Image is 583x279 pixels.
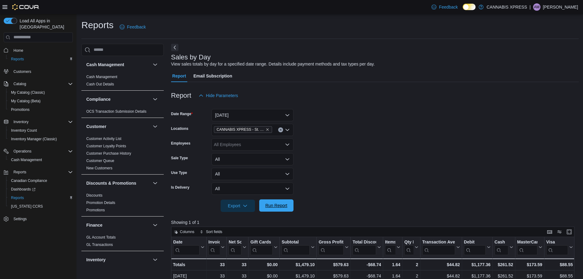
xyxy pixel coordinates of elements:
div: MasterCard [517,239,537,255]
div: Cash Management [81,73,164,90]
span: Reports [11,57,24,62]
button: Net Sold [229,239,246,255]
button: Total Discount [353,239,381,255]
div: $579.63 [319,261,349,268]
div: Gross Profit [319,239,344,245]
div: Visa [546,239,568,245]
span: Hide Parameters [206,92,238,99]
button: Finance [86,222,150,228]
span: Canadian Compliance [11,178,47,183]
button: Reports [1,168,75,176]
button: Reports [6,194,75,202]
h3: Discounts & Promotions [86,180,136,186]
p: [PERSON_NAME] [543,3,578,11]
div: $173.59 [517,261,542,268]
a: Dashboards [6,185,75,194]
a: Cash Management [9,156,44,164]
span: AM [534,3,540,11]
button: Open list of options [285,142,290,147]
button: Remove CANNABIS XPRESS - St. Andrews (Water Street) from selection in this group [266,128,269,131]
a: Customer Queue [86,159,114,163]
span: My Catalog (Beta) [11,99,41,104]
span: Reports [11,168,73,176]
span: New Customers [86,166,112,171]
button: Qty Per Transaction [404,239,418,255]
a: GL Account Totals [86,235,116,239]
div: Customer [81,135,164,174]
span: My Catalog (Beta) [9,97,73,105]
h3: Report [171,92,191,99]
button: Inventory [1,118,75,126]
div: Total Discount [353,239,376,245]
span: Customer Loyalty Points [86,144,126,149]
button: Hide Parameters [196,89,241,102]
div: $0.00 [250,261,278,268]
span: My Catalog (Classic) [11,90,45,95]
p: Showing 1 of 1 [171,219,579,225]
button: Run Report [259,199,293,212]
div: Net Sold [229,239,241,245]
span: Inventory [11,118,73,126]
a: Dashboards [9,186,38,193]
button: Gift Cards [250,239,278,255]
div: View sales totals by day for a specified date range. Details include payment methods and tax type... [171,61,375,67]
button: Inventory Manager (Classic) [6,135,75,143]
a: New Customers [86,166,112,170]
a: Promotion Details [86,201,115,205]
div: Gift Cards [250,239,273,245]
button: Discounts & Promotions [151,179,159,187]
a: Feedback [117,21,148,33]
button: Next [171,44,178,51]
button: Reports [11,168,29,176]
button: Cash Management [151,61,159,68]
span: Inventory Count [11,128,37,133]
button: Inventory [86,257,150,263]
span: Customers [13,69,31,74]
a: Customer Activity List [86,137,121,141]
a: Feedback [429,1,460,13]
button: Subtotal [282,239,315,255]
button: Finance [151,221,159,229]
div: Ashton Melnyk [533,3,540,11]
span: Promotion Details [86,200,115,205]
a: Reports [9,55,26,63]
div: Items Per Transaction [385,239,395,255]
span: Settings [11,215,73,223]
button: Date [173,239,204,255]
button: Compliance [151,96,159,103]
div: Date [173,239,200,255]
label: Date Range [171,111,193,116]
span: Customer Activity List [86,136,121,141]
h1: Reports [81,19,114,31]
a: Home [11,47,26,54]
p: | [529,3,531,11]
button: Canadian Compliance [6,176,75,185]
a: Reports [9,194,26,202]
div: Finance [81,234,164,251]
div: Discounts & Promotions [81,192,164,216]
button: Debit [464,239,491,255]
button: Enter fullscreen [566,228,573,236]
a: Promotions [9,106,32,113]
button: Inventory [11,118,31,126]
button: All [211,183,293,195]
button: Gross Profit [319,239,349,255]
h3: Cash Management [86,62,124,68]
div: Invoices Sold [208,239,220,245]
span: Feedback [439,4,458,10]
button: Operations [1,147,75,156]
span: Canadian Compliance [9,177,73,184]
button: Display options [556,228,563,236]
button: Discounts & Promotions [86,180,150,186]
button: Keyboard shortcuts [546,228,553,236]
button: Cash Management [86,62,150,68]
span: Operations [13,149,32,154]
div: Qty Per Transaction [404,239,413,255]
span: GL Account Totals [86,235,116,240]
span: Washington CCRS [9,203,73,210]
button: Operations [11,148,34,155]
span: Catalog [13,81,26,86]
a: Settings [11,215,29,223]
div: Debit [464,239,486,255]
